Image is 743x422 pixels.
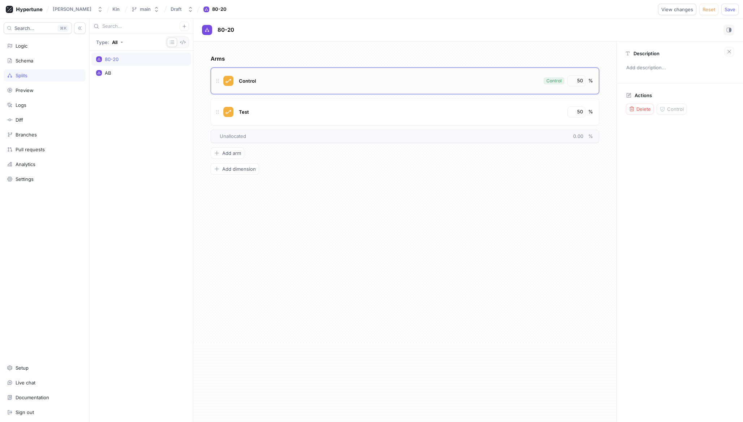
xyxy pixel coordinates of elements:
div: Settings [16,176,34,182]
div: % [588,77,593,84]
p: Add description... [623,62,737,74]
p: Type: [96,40,109,45]
div: Setup [16,365,29,371]
span: Kin [112,6,120,12]
span: Delete [636,107,651,111]
button: Search...K [4,22,72,34]
div: Pull requests [16,147,45,152]
div: 80-20 [212,6,227,13]
span: Add dimension [222,167,256,171]
span: Unallocated [220,133,246,140]
div: Logic [16,43,27,49]
button: Type: All [94,36,126,48]
div: Sign out [16,409,34,415]
a: Documentation [4,391,86,404]
span: Search... [14,26,34,30]
p: Actions [635,92,652,98]
div: Branches [16,132,37,138]
button: [PERSON_NAME] [50,3,106,15]
span: % [588,133,593,139]
div: Documentation [16,395,49,400]
span: 0.00 [573,133,588,139]
span: Save [725,7,735,12]
div: Analytics [16,161,35,167]
span: View changes [661,7,693,12]
button: Add arm [211,147,244,159]
span: Test [239,109,249,115]
span: Control [239,78,256,84]
span: Add arm [222,151,241,155]
button: Control [657,104,687,114]
div: 80-20 [105,56,119,62]
span: Reset [703,7,715,12]
button: Add dimension [211,163,259,175]
div: All [112,40,117,45]
div: Splits [16,73,27,78]
div: Control [546,78,562,84]
p: Description [634,51,660,56]
div: Schema [16,58,33,64]
button: Save [721,4,739,15]
div: Live chat [16,380,35,386]
button: Reset [699,4,718,15]
div: AB [105,70,111,76]
div: [PERSON_NAME] [53,6,91,12]
p: Arms [211,55,599,63]
div: Diff [16,117,23,123]
div: Draft [171,6,182,12]
button: View changes [658,4,696,15]
div: Logs [16,102,26,108]
div: % [588,108,593,116]
div: K [57,25,69,32]
input: Search... [102,23,180,30]
span: 80-20 [218,27,234,33]
div: Preview [16,87,34,93]
div: main [140,6,151,12]
button: Delete [626,104,654,114]
button: Draft [168,3,196,15]
button: main [128,3,162,15]
span: Control [667,107,684,111]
